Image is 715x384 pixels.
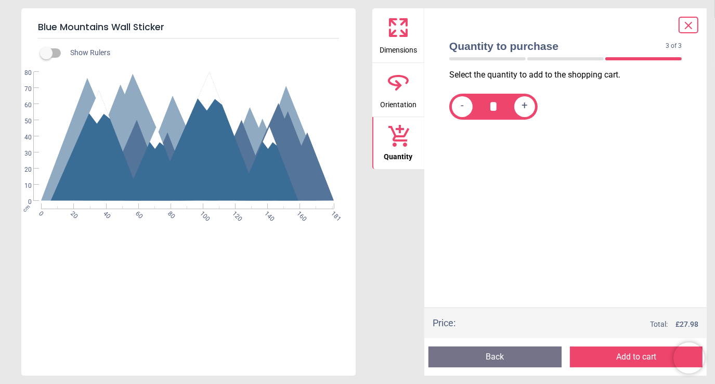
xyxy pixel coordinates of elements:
[461,100,464,113] span: -
[36,210,43,216] span: 0
[12,198,32,207] span: 0
[198,210,205,216] span: 100
[230,210,237,216] span: 120
[673,342,705,374] iframe: Brevo live chat
[134,210,140,216] span: 60
[22,204,31,213] span: cm
[522,100,528,113] span: +
[380,95,417,110] span: Orientation
[12,85,32,94] span: 70
[295,210,302,216] span: 160
[69,210,76,216] span: 20
[471,319,698,330] div: Total:
[12,182,32,190] span: 10
[46,47,356,59] div: Show Rulers
[449,39,666,54] span: Quantity to purchase
[384,147,413,162] span: Quantity
[263,210,269,216] span: 140
[428,347,562,367] button: Back
[449,69,690,81] p: Select the quantity to add to the shopping cart.
[675,319,698,330] span: £
[433,316,456,329] div: Price :
[380,40,417,56] span: Dimensions
[101,210,108,216] span: 40
[12,165,32,174] span: 20
[372,8,424,62] button: Dimensions
[12,101,32,110] span: 60
[12,69,32,78] span: 80
[12,117,32,126] span: 50
[166,210,173,216] span: 80
[12,133,32,142] span: 40
[329,210,336,216] span: 181
[372,117,424,169] button: Quantity
[666,42,682,50] span: 3 of 3
[372,63,424,117] button: Orientation
[38,17,339,39] h5: Blue Mountains Wall Sticker
[12,149,32,158] span: 30
[680,320,698,328] span: 27.98
[570,347,703,367] button: Add to cart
